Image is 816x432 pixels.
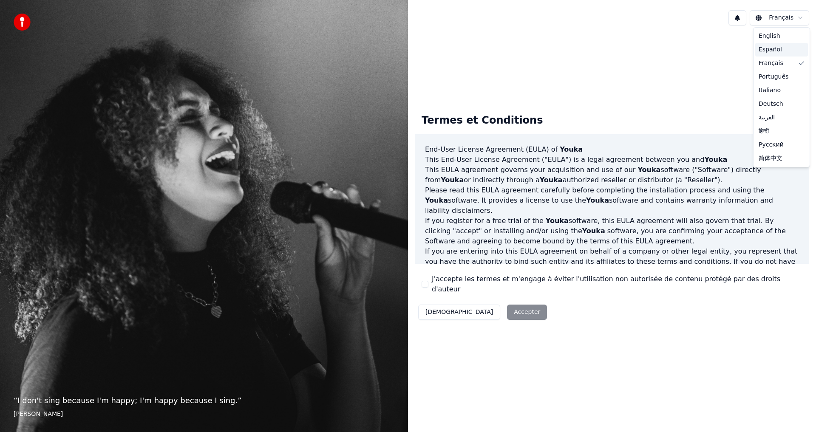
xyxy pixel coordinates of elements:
[759,141,784,149] span: Русский
[759,127,769,136] span: हिन्दी
[759,86,781,95] span: Italiano
[759,32,780,40] span: English
[759,59,783,68] span: Français
[759,100,783,108] span: Deutsch
[759,154,782,163] span: 简体中文
[759,45,782,54] span: Español
[759,113,775,122] span: العربية
[759,73,788,81] span: Português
